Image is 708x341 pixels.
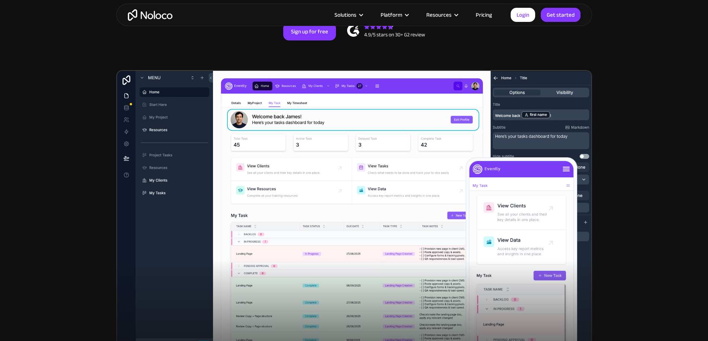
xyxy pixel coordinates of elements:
a: home [128,9,172,21]
a: Login [511,8,535,22]
div: Resources [426,10,452,20]
div: Solutions [334,10,356,20]
div: Platform [381,10,402,20]
a: Sign up for free [283,23,336,40]
div: Solutions [325,10,371,20]
div: Resources [417,10,466,20]
a: Pricing [466,10,501,20]
a: Get started [541,8,581,22]
div: Platform [371,10,417,20]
